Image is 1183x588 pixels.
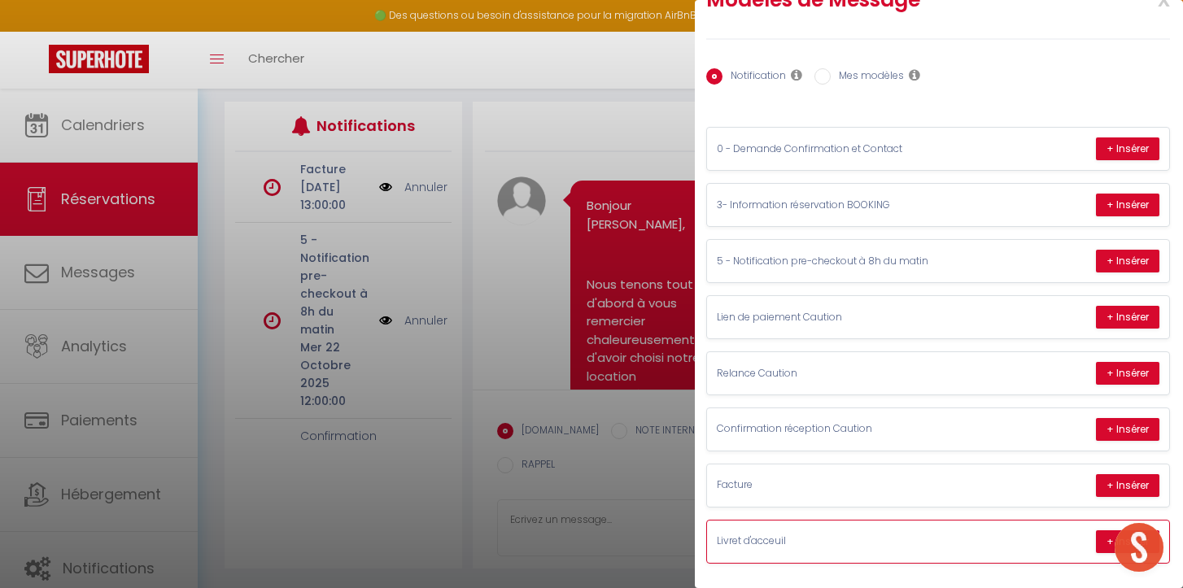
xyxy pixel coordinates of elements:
[1096,250,1159,272] button: + Insérer
[722,68,786,86] label: Notification
[717,142,961,157] p: 0 - Demande Confirmation et Contact
[831,68,904,86] label: Mes modèles
[791,68,802,81] i: Les notifications sont visibles par toi et ton équipe
[1096,362,1159,385] button: + Insérer
[1096,306,1159,329] button: + Insérer
[1096,418,1159,441] button: + Insérer
[1096,137,1159,160] button: + Insérer
[1115,523,1163,572] div: Ouvrir le chat
[1096,474,1159,497] button: + Insérer
[1096,530,1159,553] button: + Insérer
[717,366,961,381] p: Relance Caution
[717,534,961,549] p: Livret d'acceuil
[909,68,920,81] i: Les modèles généraux sont visibles par vous et votre équipe
[717,310,961,325] p: Lien de paiement Caution
[717,421,961,437] p: Confirmation réception Caution
[717,254,961,269] p: 5 - Notification pre-checkout à 8h du matin
[717,477,961,493] p: Facture
[717,198,961,213] p: 3- Information réservation BOOKING
[1096,194,1159,216] button: + Insérer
